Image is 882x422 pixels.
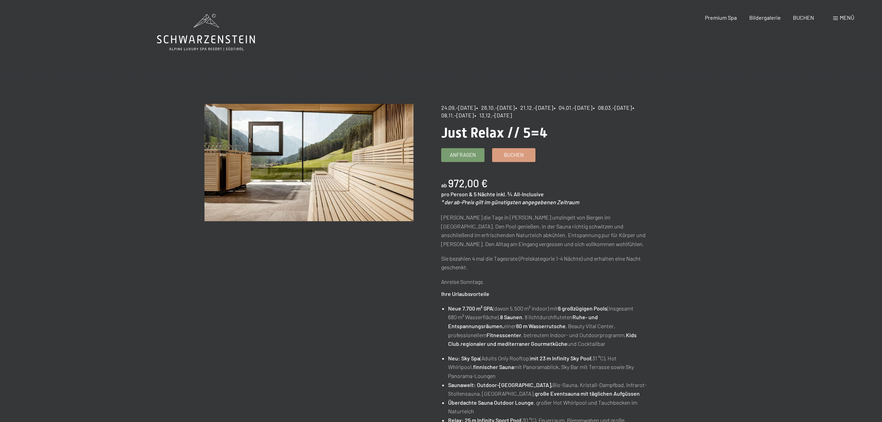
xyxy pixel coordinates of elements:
strong: Fitnesscenter [487,332,521,338]
strong: mit 23 m Infinity Sky Pool [531,355,591,361]
a: Premium Spa [705,14,737,21]
a: BUCHEN [793,14,814,21]
p: Anreise Sonntags [441,277,650,286]
span: inkl. ¾ All-Inclusive [496,191,544,197]
a: Anfragen [442,149,484,162]
span: • 04.01.–[DATE] [554,104,592,111]
strong: Saunawelt: Outdoor-[GEOGRAPHIC_DATA], [448,381,552,388]
span: • 26.10.–[DATE] [476,104,515,111]
span: Buchen [504,151,524,159]
li: (Adults Only Rooftop) (31 °C), Hot Whirlpool, mit Panoramablick, Sky Bar mit Terrasse sowie Sky P... [448,354,650,380]
li: (davon 5.500 m² indoor) mit (insgesamt 680 m² Wasserfläche), , 8 lichtdurchfluteten einer , Beaut... [448,304,650,348]
em: * der ab-Preis gilt im günstigsten angegebenen Zeitraum [441,199,579,205]
strong: 8 Saunen [500,314,522,320]
strong: regionaler und mediterraner Gourmetküche [461,340,567,347]
img: Just Relax // 5=4 [204,104,413,221]
p: [PERSON_NAME] die Tage in [PERSON_NAME] umzingelt von Bergen im [GEOGRAPHIC_DATA]. Den Pool genie... [441,213,650,248]
span: 5 Nächte [474,191,495,197]
span: Menü [840,14,854,21]
li: , großer Hot Whirlpool und Tauchbecken im Naturteich [448,398,650,416]
strong: 6 großzügigen Pools [558,305,607,312]
strong: finnischer Sauna [473,363,514,370]
a: Bildergalerie [749,14,781,21]
p: Sie bezahlen 4 mal die Tagesrate (Preiskategorie 1-4 Nächte) und erhalten eine Nacht geschenkt. [441,254,650,272]
span: • 13.12.–[DATE] [474,112,512,118]
span: ab [441,182,447,188]
b: 972,00 € [448,177,488,189]
a: Buchen [492,149,535,162]
span: Anfragen [450,151,476,159]
strong: Neu: Sky Spa [448,355,480,361]
li: Bio-Sauna, Kristall-Dampfbad, Infrarot-Stollensauna, [GEOGRAPHIC_DATA], [448,380,650,398]
span: pro Person & [441,191,473,197]
strong: große Eventsauna mit täglichen Aufgüssen [535,390,640,397]
strong: Überdachte Sauna Outdoor Lounge [448,399,534,406]
span: • 21.12.–[DATE] [515,104,553,111]
strong: 60 m Wasserrutsche [516,323,566,329]
strong: Neue 7.700 m² SPA [448,305,493,312]
span: • 08.03.–[DATE] [593,104,632,111]
span: Just Relax // 5=4 [441,125,548,141]
span: 24.09.–[DATE] [441,104,475,111]
strong: Ihre Urlaubsvorteile [441,290,489,297]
